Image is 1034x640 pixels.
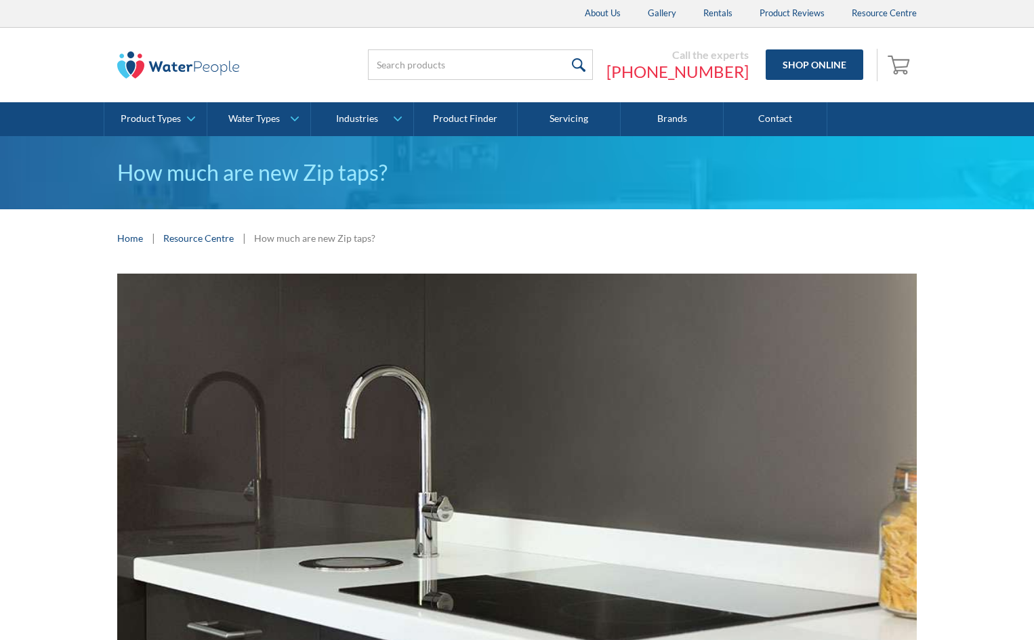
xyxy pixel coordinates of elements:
a: Brands [621,102,724,136]
a: Industries [311,102,413,136]
a: Product Types [104,102,207,136]
div: How much are new Zip taps? [254,231,375,245]
div: Water Types [228,113,280,125]
div: Industries [336,113,378,125]
a: Shop Online [766,49,863,80]
a: Servicing [518,102,621,136]
a: Open empty cart [884,49,917,81]
a: Water Types [207,102,310,136]
div: | [150,230,157,246]
a: Home [117,231,143,245]
h1: How much are new Zip taps? [117,156,917,189]
a: Product Finder [414,102,517,136]
div: Product Types [121,113,181,125]
img: The Water People [117,51,239,79]
input: Search products [368,49,593,80]
div: | [241,230,247,246]
a: Resource Centre [163,231,234,245]
div: Call the experts [606,48,749,62]
img: shopping cart [888,54,913,75]
a: [PHONE_NUMBER] [606,62,749,82]
a: Contact [724,102,827,136]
